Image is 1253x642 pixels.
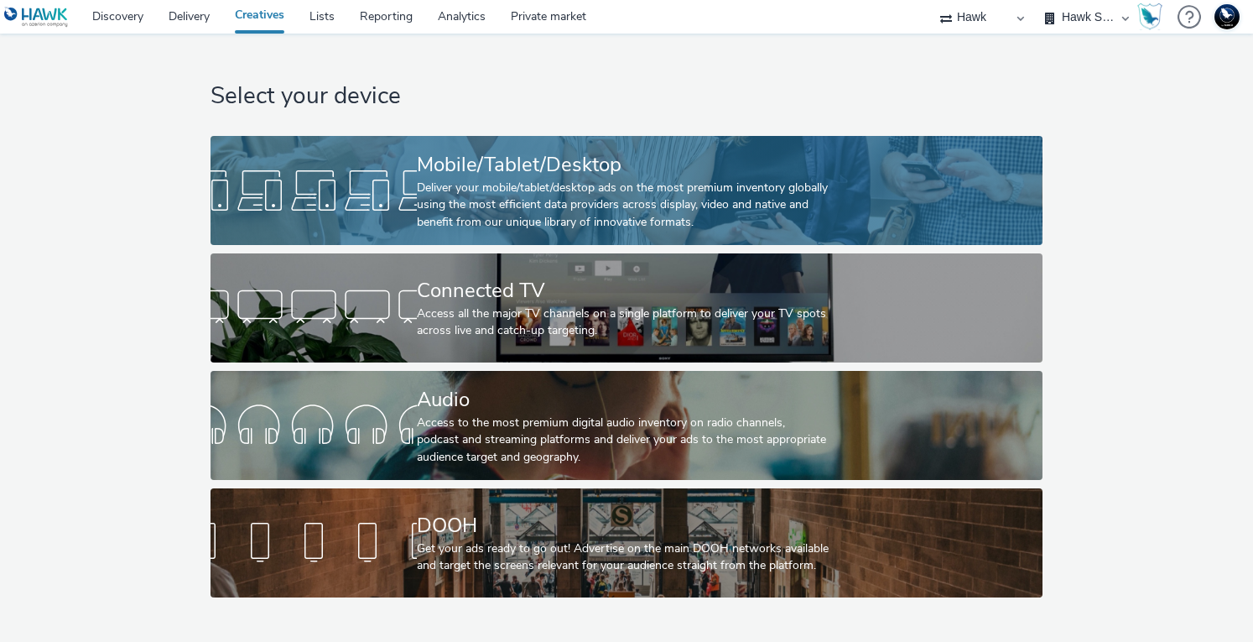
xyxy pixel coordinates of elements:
[211,488,1042,598] a: DOOHGet your ads ready to go out! Advertise on the main DOOH networks available and target the sc...
[4,7,69,28] img: undefined Logo
[417,276,829,305] div: Connected TV
[417,540,829,575] div: Get your ads ready to go out! Advertise on the main DOOH networks available and target the screen...
[211,253,1042,363] a: Connected TVAccess all the major TV channels on a single platform to deliver your TV spots across...
[417,511,829,540] div: DOOH
[211,81,1042,112] h1: Select your device
[417,305,829,340] div: Access all the major TV channels on a single platform to deliver your TV spots across live and ca...
[1214,4,1240,29] img: Support Hawk
[1137,3,1162,30] img: Hawk Academy
[417,180,829,231] div: Deliver your mobile/tablet/desktop ads on the most premium inventory globally using the most effi...
[211,136,1042,245] a: Mobile/Tablet/DesktopDeliver your mobile/tablet/desktop ads on the most premium inventory globall...
[417,150,829,180] div: Mobile/Tablet/Desktop
[211,371,1042,480] a: AudioAccess to the most premium digital audio inventory on radio channels, podcast and streaming ...
[417,415,829,466] div: Access to the most premium digital audio inventory on radio channels, podcast and streaming platf...
[417,385,829,415] div: Audio
[1137,3,1169,30] a: Hawk Academy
